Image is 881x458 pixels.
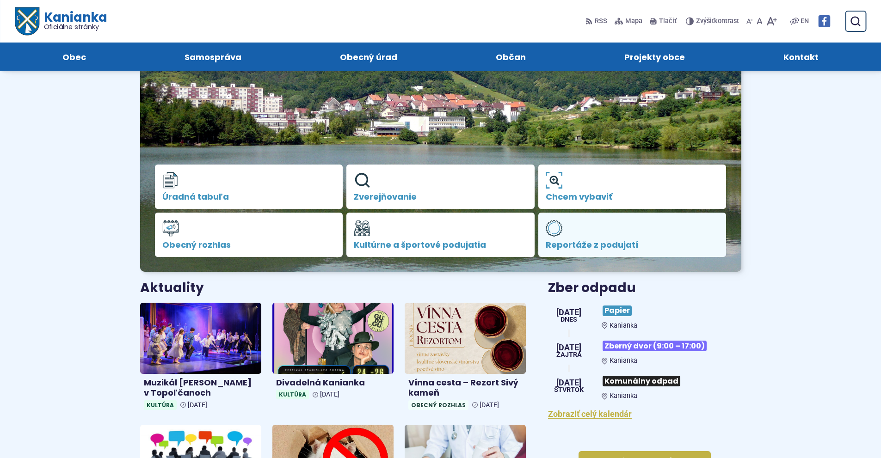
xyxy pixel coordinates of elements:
[556,352,582,358] span: Zajtra
[603,305,632,316] span: Papier
[686,12,741,31] button: Zvýšiťkontrast
[556,317,581,323] span: Dnes
[696,18,739,25] span: kontrast
[603,376,680,386] span: Komunálny odpad
[610,392,637,400] span: Kanianka
[456,43,566,71] a: Občan
[185,43,241,71] span: Samospráva
[624,43,685,71] span: Projekty obce
[405,303,526,414] a: Vínna cesta – Rezort Sivý kameň Obecný rozhlas [DATE]
[346,213,535,257] a: Kultúrne a športové podujatia
[354,240,527,250] span: Kultúrne a športové podujatia
[556,343,582,352] span: [DATE]
[546,192,719,202] span: Chcem vybaviť
[155,213,343,257] a: Obecný rozhlas
[610,357,637,365] span: Kanianka
[648,12,678,31] button: Tlačiť
[272,303,394,403] a: Divadelná Kanianka Kultúra [DATE]
[585,12,609,31] a: RSS
[548,302,741,330] a: Papier Kanianka [DATE] Dnes
[783,43,819,71] span: Kontakt
[610,322,637,330] span: Kanianka
[764,12,779,31] button: Zväčšiť veľkosť písma
[659,18,677,25] span: Tlačiť
[554,379,584,387] span: [DATE]
[755,12,764,31] button: Nastaviť pôvodnú veľkosť písma
[39,11,106,31] h1: Kanianka
[801,16,809,27] span: EN
[480,401,499,409] span: [DATE]
[625,16,642,27] span: Mapa
[603,341,707,351] span: Zberný dvor (9:00 – 17:00)
[595,16,607,27] span: RSS
[354,192,527,202] span: Zverejňovanie
[548,372,741,400] a: Komunálny odpad Kanianka [DATE] štvrtok
[62,43,86,71] span: Obec
[744,43,859,71] a: Kontakt
[408,400,468,410] span: Obecný rozhlas
[538,165,727,209] a: Chcem vybaviť
[548,337,741,365] a: Zberný dvor (9:00 – 17:00) Kanianka [DATE] Zajtra
[546,240,719,250] span: Reportáže z podujatí
[15,7,39,36] img: Prejsť na domovskú stránku
[144,400,177,410] span: Kultúra
[548,409,632,419] a: Zobraziť celý kalendár
[556,308,581,317] span: [DATE]
[140,303,261,414] a: Muzikál [PERSON_NAME] v Topoľčanoch Kultúra [DATE]
[276,378,390,388] h4: Divadelná Kanianka
[320,391,339,398] span: [DATE]
[818,15,830,27] img: Prejsť na Facebook stránku
[188,401,207,409] span: [DATE]
[554,387,584,393] span: štvrtok
[162,192,336,202] span: Úradná tabuľa
[408,378,522,398] h4: Vínna cesta – Rezort Sivý kameň
[585,43,725,71] a: Projekty obce
[43,24,107,30] span: Oficiálne stránky
[276,390,309,399] span: Kultúra
[548,281,741,295] h3: Zber odpadu
[15,7,107,36] a: Logo Kanianka, prejsť na domovskú stránku.
[613,12,644,31] a: Mapa
[22,43,126,71] a: Obec
[144,378,258,398] h4: Muzikál [PERSON_NAME] v Topoľčanoch
[496,43,526,71] span: Občan
[300,43,437,71] a: Obecný úrad
[346,165,535,209] a: Zverejňovanie
[140,281,204,295] h3: Aktuality
[696,17,714,25] span: Zvýšiť
[144,43,281,71] a: Samospráva
[799,16,811,27] a: EN
[162,240,336,250] span: Obecný rozhlas
[155,165,343,209] a: Úradná tabuľa
[340,43,397,71] span: Obecný úrad
[745,12,755,31] button: Zmenšiť veľkosť písma
[538,213,727,257] a: Reportáže z podujatí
